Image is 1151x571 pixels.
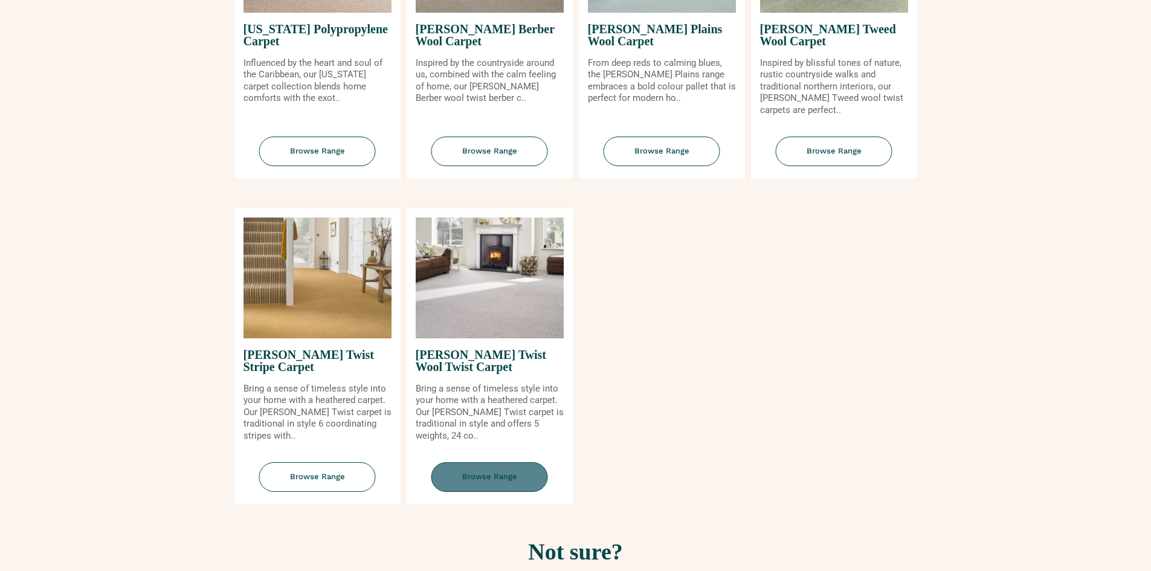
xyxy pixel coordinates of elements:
span: [PERSON_NAME] Twist Wool Twist Carpet [416,338,564,383]
span: Browse Range [431,462,548,492]
span: [US_STATE] Polypropylene Carpet [243,13,392,57]
span: [PERSON_NAME] Tweed Wool Carpet [760,13,908,57]
p: Bring a sense of timeless style into your home with a heathered carpet. Our [PERSON_NAME] Twist c... [243,383,392,442]
a: Browse Range [234,137,401,178]
p: From deep reds to calming blues, the [PERSON_NAME] Plains range embraces a bold colour pallet tha... [588,57,736,105]
h2: Not sure? [237,540,914,563]
a: Browse Range [407,137,573,178]
span: Browse Range [604,137,720,166]
p: Bring a sense of timeless style into your home with a heathered carpet. Our [PERSON_NAME] Twist c... [416,383,564,442]
span: Browse Range [776,137,892,166]
img: Tomkinson Twist Wool Twist Carpet [416,218,564,338]
a: Browse Range [407,462,573,504]
a: Browse Range [579,137,745,178]
span: [PERSON_NAME] Twist Stripe Carpet [243,338,392,383]
p: Influenced by the heart and soul of the Caribbean, our [US_STATE] carpet collection blends home c... [243,57,392,105]
span: Browse Range [259,137,376,166]
img: Tomkinson Twist Stripe Carpet [243,218,392,338]
p: Inspired by blissful tones of nature, rustic countryside walks and traditional northern interiors... [760,57,908,117]
p: Inspired by the countryside around us, combined with the calm feeling of home, our [PERSON_NAME] ... [416,57,564,105]
span: Browse Range [431,137,548,166]
a: Browse Range [751,137,917,178]
span: [PERSON_NAME] Berber Wool Carpet [416,13,564,57]
span: Browse Range [259,462,376,492]
span: [PERSON_NAME] Plains Wool Carpet [588,13,736,57]
a: Browse Range [234,462,401,504]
